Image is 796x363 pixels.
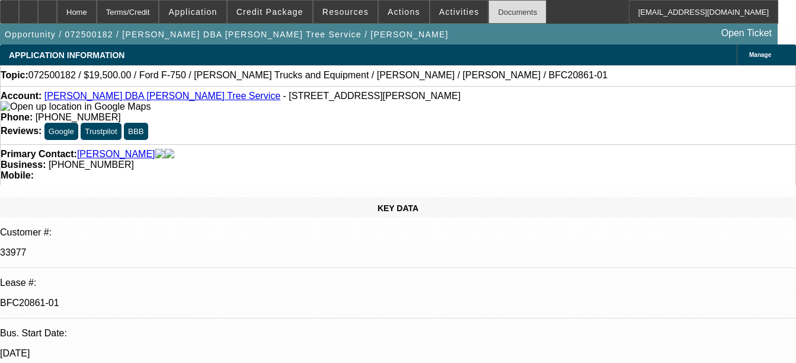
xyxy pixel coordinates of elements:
strong: Reviews: [1,126,41,136]
strong: Account: [1,91,41,101]
button: Actions [379,1,429,23]
span: Resources [322,7,369,17]
strong: Mobile: [1,170,34,180]
button: Activities [430,1,488,23]
strong: Phone: [1,112,33,122]
button: Resources [314,1,378,23]
span: Actions [388,7,420,17]
span: KEY DATA [378,203,418,213]
button: Google [44,123,78,140]
span: [PHONE_NUMBER] [49,160,134,170]
strong: Topic: [1,70,28,81]
a: [PERSON_NAME] DBA [PERSON_NAME] Tree Service [44,91,280,101]
button: Credit Package [228,1,312,23]
img: facebook-icon.png [155,149,165,160]
span: - [STREET_ADDRESS][PERSON_NAME] [283,91,461,101]
span: Opportunity / 072500182 / [PERSON_NAME] DBA [PERSON_NAME] Tree Service / [PERSON_NAME] [5,30,449,39]
span: 072500182 / $19,500.00 / Ford F-750 / [PERSON_NAME] Trucks and Equipment / [PERSON_NAME] / [PERSO... [28,70,608,81]
a: View Google Maps [1,101,151,112]
img: Open up location in Google Maps [1,101,151,112]
strong: Primary Contact: [1,149,77,160]
span: Manage [749,52,771,58]
span: [PHONE_NUMBER] [36,112,121,122]
a: Open Ticket [717,23,776,43]
button: Trustpilot [81,123,121,140]
span: Activities [439,7,479,17]
button: BBB [124,123,148,140]
span: Credit Package [236,7,303,17]
span: APPLICATION INFORMATION [9,50,124,60]
strong: Business: [1,160,46,170]
img: linkedin-icon.png [165,149,174,160]
a: [PERSON_NAME] [77,149,155,160]
button: Application [159,1,226,23]
span: Application [168,7,217,17]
